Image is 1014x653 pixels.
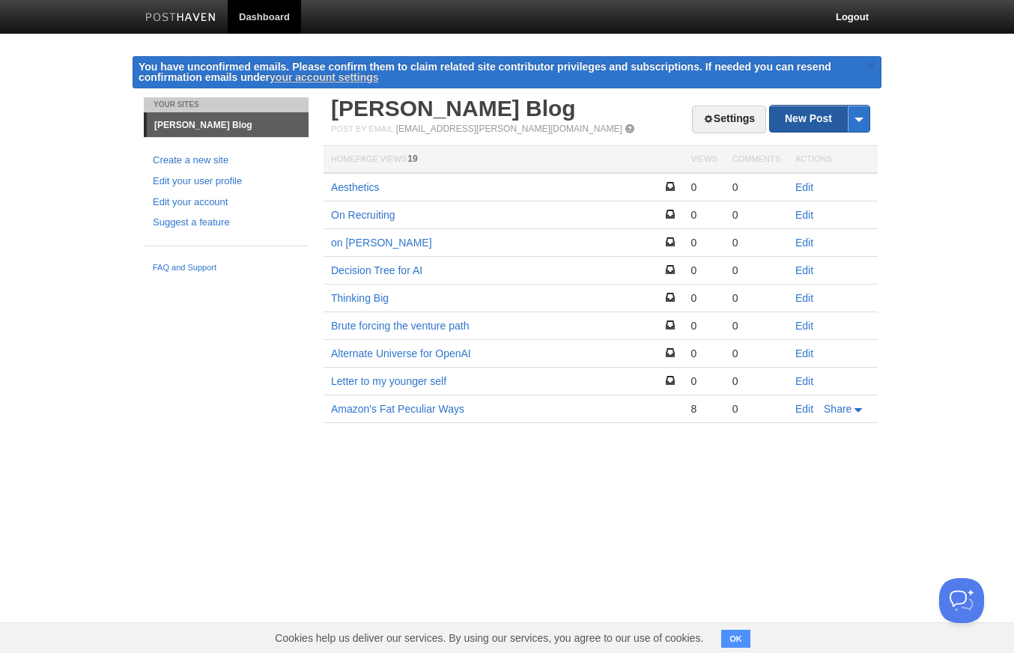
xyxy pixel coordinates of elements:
[153,195,300,210] a: Edit your account
[147,113,309,137] a: [PERSON_NAME] Blog
[732,347,780,360] div: 0
[331,124,393,133] span: Post by Email
[331,320,469,332] a: Brute forcing the venture path
[795,292,813,304] a: Edit
[732,291,780,305] div: 0
[690,347,717,360] div: 0
[795,320,813,332] a: Edit
[153,215,300,231] a: Suggest a feature
[939,578,984,623] iframe: Help Scout Beacon - Open
[144,97,309,112] li: Your Sites
[795,403,813,415] a: Edit
[331,347,471,359] a: Alternate Universe for OpenAI
[331,375,446,387] a: Letter to my younger self
[795,209,813,221] a: Edit
[732,319,780,332] div: 0
[690,319,717,332] div: 0
[690,236,717,249] div: 0
[732,402,780,416] div: 0
[331,96,576,121] a: [PERSON_NAME] Blog
[788,146,878,174] th: Actions
[732,208,780,222] div: 0
[690,374,717,388] div: 0
[153,174,300,189] a: Edit your user profile
[153,261,300,275] a: FAQ and Support
[795,264,813,276] a: Edit
[721,630,750,648] button: OK
[770,106,869,132] a: New Post
[864,56,878,75] a: ×
[690,208,717,222] div: 0
[690,180,717,194] div: 0
[331,292,389,304] a: Thinking Big
[153,153,300,168] a: Create a new site
[725,146,788,174] th: Comments
[331,237,432,249] a: on [PERSON_NAME]
[795,237,813,249] a: Edit
[145,13,216,24] img: Posthaven-bar
[795,375,813,387] a: Edit
[324,146,683,174] th: Homepage Views
[795,181,813,193] a: Edit
[396,124,622,134] a: [EMAIL_ADDRESS][PERSON_NAME][DOMAIN_NAME]
[690,264,717,277] div: 0
[732,264,780,277] div: 0
[732,374,780,388] div: 0
[331,403,464,415] a: Amazon's Fat Peculiar Ways
[331,264,422,276] a: Decision Tree for AI
[270,71,378,83] a: your account settings
[732,236,780,249] div: 0
[692,106,766,133] a: Settings
[795,347,813,359] a: Edit
[690,291,717,305] div: 0
[824,403,851,415] span: Share
[732,180,780,194] div: 0
[139,61,831,83] span: You have unconfirmed emails. Please confirm them to claim related site contributor privileges and...
[407,154,417,164] span: 19
[260,623,718,653] span: Cookies help us deliver our services. By using our services, you agree to our use of cookies.
[331,181,380,193] a: Aesthetics
[690,402,717,416] div: 8
[331,209,395,221] a: On Recruiting
[683,146,724,174] th: Views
